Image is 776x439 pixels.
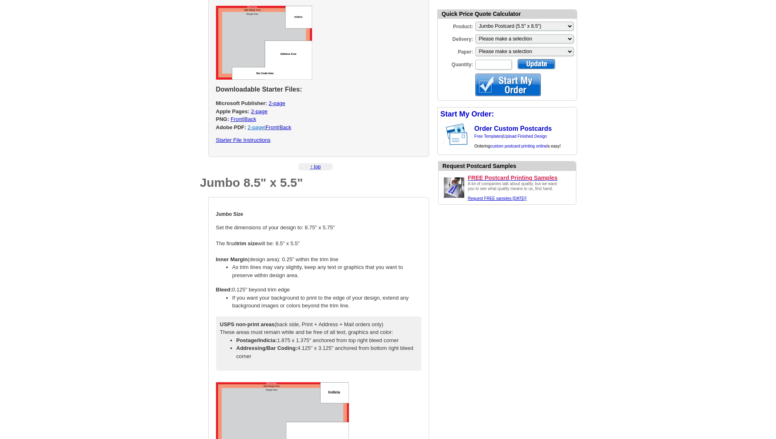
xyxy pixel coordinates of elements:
a: Starter File Instructions [216,137,271,143]
h4: Jumbo Size [216,211,421,217]
li: As trim lines may vary slightly, keep any text or graphics that you want to preserve within desig... [232,263,421,279]
img: background image for postcard [438,121,444,148]
label: Product: [438,21,475,30]
p: | | | [216,99,421,131]
img: regular postcard starter files [216,6,312,80]
a: custom postcard printing online [490,144,547,148]
strong: Postage/Indicia: [236,337,277,343]
strong: Addressing/Bar Coding: [236,345,298,351]
a: Front [265,124,278,130]
label: Delivery: [438,34,475,43]
a: Request FREE samples [DATE]! [468,196,527,201]
strong: Adobe PDF: [216,124,246,130]
strong: USPS non-print areas [220,321,275,327]
strong: Microsoft Publisher: [216,100,268,106]
a: Free Templates [475,134,503,139]
label: Paper: [438,46,475,56]
strong: trim size [236,240,258,246]
li: If you want your background to print to the edge of your design, extend any background images or ... [232,294,421,310]
h1: Jumbo 8.5" x 5.5" [200,177,429,189]
strong: Downloadable Starter Files: [216,86,302,93]
strong: Inner Margin [216,256,248,262]
div: (back side, Print + Address + Mail orders only) These areas must remain white and be free of all ... [216,316,421,371]
a: 2-page [269,100,285,106]
div: Quick Price Quote Calculator [438,10,577,19]
a: Front [231,116,243,122]
a: FREE Postcard Printing Samples [468,174,573,181]
a: Upload Finished Design [504,134,547,139]
a: Order Custom Postcards [475,125,552,132]
a: 2-page [251,108,267,114]
a: 2-page [248,124,264,130]
img: post card showing stamp and address area [444,121,473,148]
td: Set the dimensions of your design to: 8.75" x 5.75" The final will be: 8.5" x 5.5" (design area):... [216,204,422,376]
strong: Bleed: [216,287,232,293]
label: Quantity: [438,59,475,68]
a: ↑ top [310,164,321,170]
span: | Ordering is easy! [475,134,561,148]
div: Start My Order: [438,108,577,121]
li: 4.125" x 3.125" anchored from bottom right bleed corner [236,344,417,360]
iframe: LiveChat chat widget [612,249,776,439]
strong: PNG: [216,116,229,122]
div: Request Postcard Samples [443,162,576,170]
strong: Apple Pages: [216,108,250,114]
div: A lot of companies talk about quality, but we want you to see what quality means to us, first hand. [468,181,562,201]
img: Upload a design ready to be printed [442,175,466,200]
li: 1.875 x 1.375" anchored from top right bleed corner [236,336,417,345]
a: Back [279,124,291,130]
a: Back [244,116,256,122]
